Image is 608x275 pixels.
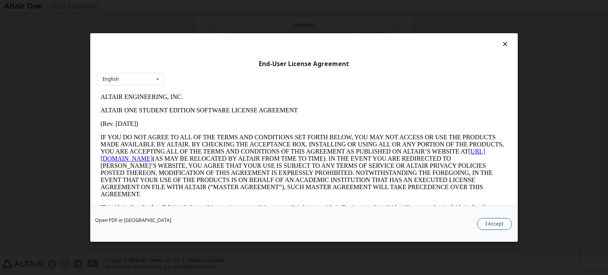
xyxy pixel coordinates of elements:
[3,114,410,150] p: This Altair One Student Edition Software License Agreement (“Agreement”) is between Altair Engine...
[3,30,410,37] p: (Rev. [DATE])
[3,3,410,10] p: ALTAIR ENGINEERING, INC.
[477,218,512,230] button: I Accept
[97,60,511,68] div: End-User License Agreement
[3,58,388,72] a: [URL][DOMAIN_NAME]
[95,218,171,223] a: Open PDF in [GEOGRAPHIC_DATA]
[3,17,410,24] p: ALTAIR ONE STUDENT EDITION SOFTWARE LICENSE AGREEMENT
[3,44,410,108] p: IF YOU DO NOT AGREE TO ALL OF THE TERMS AND CONDITIONS SET FORTH BELOW, YOU MAY NOT ACCESS OR USE...
[103,77,119,82] div: English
